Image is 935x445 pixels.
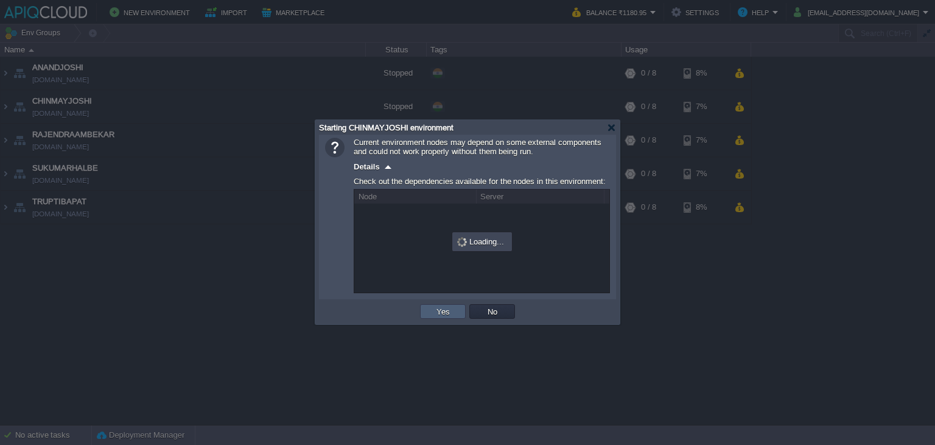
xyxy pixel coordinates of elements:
span: Details [354,162,380,171]
span: Current environment nodes may depend on some external components and could not work properly with... [354,138,601,156]
div: Check out the dependencies available for the nodes in this environment: [354,174,610,189]
div: Loading... [453,233,511,250]
span: Starting CHINMAYJOSHI environment [319,123,453,132]
button: No [484,306,501,317]
button: Yes [433,306,453,317]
